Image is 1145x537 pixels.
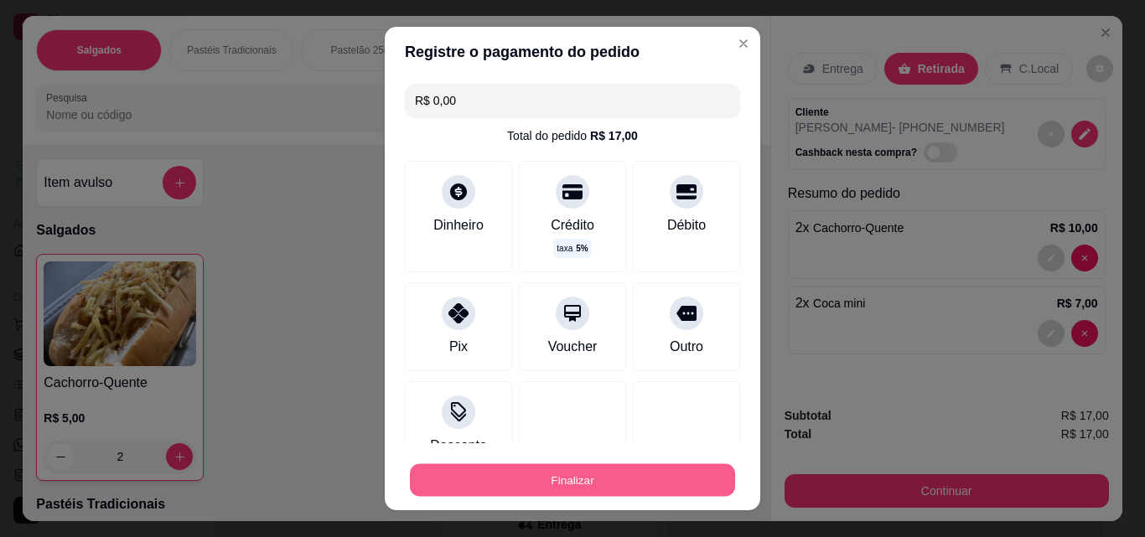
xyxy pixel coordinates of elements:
[667,215,706,235] div: Débito
[557,242,588,255] p: taxa
[433,215,484,235] div: Dinheiro
[548,337,598,357] div: Voucher
[551,215,594,235] div: Crédito
[730,30,757,57] button: Close
[670,337,703,357] div: Outro
[449,337,468,357] div: Pix
[430,436,487,456] div: Desconto
[576,242,588,255] span: 5 %
[410,464,735,497] button: Finalizar
[590,127,638,144] div: R$ 17,00
[507,127,638,144] div: Total do pedido
[415,84,730,117] input: Ex.: hambúrguer de cordeiro
[385,27,760,77] header: Registre o pagamento do pedido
